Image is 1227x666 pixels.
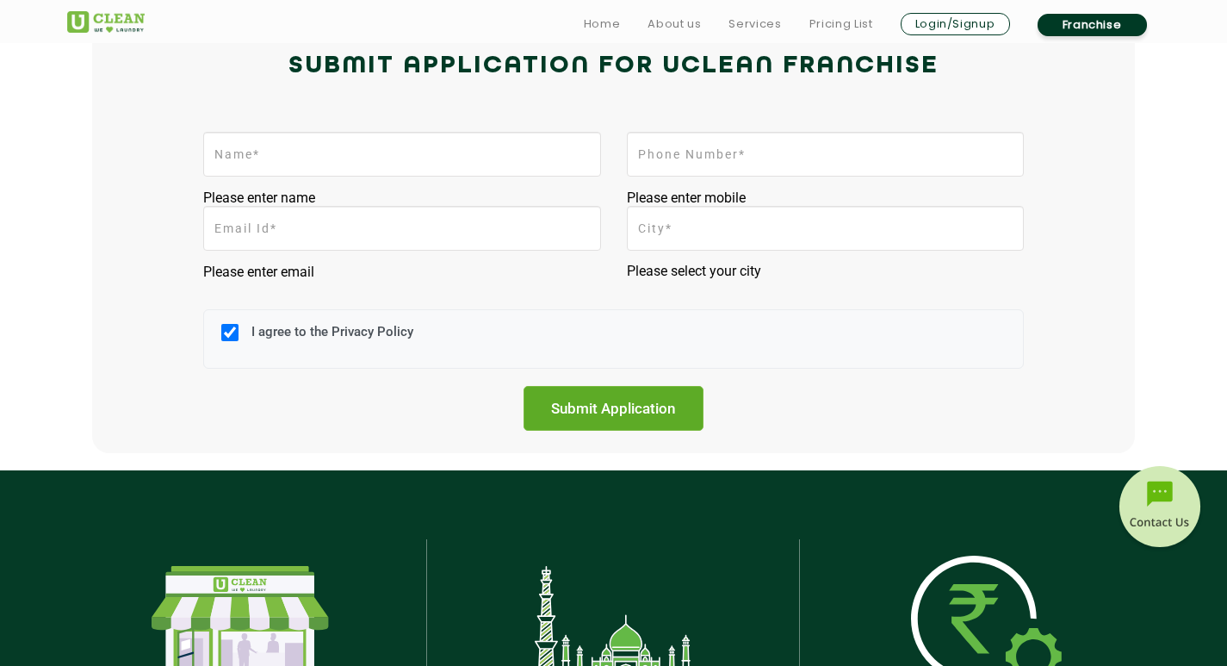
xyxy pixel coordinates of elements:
div: Please enter email [203,264,600,280]
a: Pricing List [809,14,873,34]
a: Franchise [1038,14,1147,36]
input: City* [627,206,1024,251]
div: Please enter mobile [627,190,1024,206]
input: Name* [203,132,600,177]
a: Login/Signup [901,13,1010,35]
a: Home [584,14,621,34]
label: I agree to the Privacy Policy [247,324,413,356]
img: UClean Laundry and Dry Cleaning [67,11,145,33]
img: contact-btn [1117,466,1203,552]
input: Submit Application [524,386,704,431]
input: Phone Number* [627,132,1024,177]
div: Please enter name [203,190,600,206]
h2: Submit Application for UCLEAN FRANCHISE [67,46,1161,87]
a: Services [728,14,781,34]
a: About us [648,14,701,34]
input: Email Id* [203,206,600,251]
div: Please select your city [627,263,1024,279]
